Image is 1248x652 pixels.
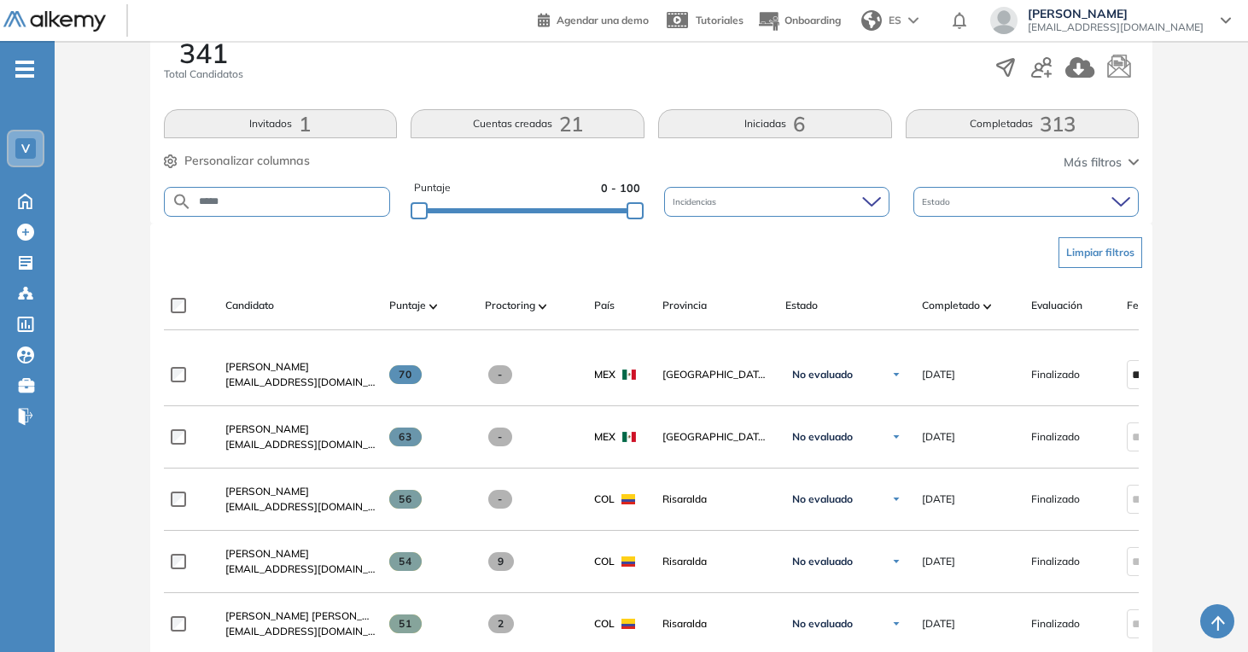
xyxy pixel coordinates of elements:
span: Risaralda [662,492,772,507]
span: 56 [389,490,423,509]
span: Incidencias [673,195,720,208]
span: COL [594,554,615,569]
span: [EMAIL_ADDRESS][DOMAIN_NAME] [225,624,376,639]
span: Completado [922,298,980,313]
span: Agendar una demo [557,14,649,26]
span: [EMAIL_ADDRESS][DOMAIN_NAME] [225,562,376,577]
span: - [488,428,513,446]
a: [PERSON_NAME] [225,484,376,499]
span: No evaluado [792,617,853,631]
span: [EMAIL_ADDRESS][DOMAIN_NAME] [225,499,376,515]
img: Ícono de flecha [891,432,901,442]
span: [DATE] [922,492,955,507]
span: 0 - 100 [601,180,640,196]
a: [PERSON_NAME] [225,546,376,562]
span: No evaluado [792,555,853,568]
span: COL [594,492,615,507]
span: [DATE] [922,616,955,632]
span: COL [594,616,615,632]
span: Estado [785,298,818,313]
span: [PERSON_NAME] [1028,7,1204,20]
span: No evaluado [792,492,853,506]
img: Ícono de flecha [891,494,901,504]
img: [missing "en.ARROW_ALT" translation] [983,304,992,309]
img: Ícono de flecha [891,619,901,629]
span: Evaluación [1031,298,1082,313]
span: Risaralda [662,554,772,569]
span: Onboarding [784,14,841,26]
span: [EMAIL_ADDRESS][DOMAIN_NAME] [225,437,376,452]
span: [DATE] [922,367,955,382]
span: No evaluado [792,430,853,444]
div: Estado [913,187,1139,217]
a: [PERSON_NAME] [225,422,376,437]
a: [PERSON_NAME] [225,359,376,375]
span: 70 [389,365,423,384]
span: [EMAIL_ADDRESS][DOMAIN_NAME] [225,375,376,390]
img: Logo [3,11,106,32]
button: Limpiar filtros [1058,237,1142,268]
span: Puntaje [414,180,451,196]
span: Tutoriales [696,14,744,26]
span: 9 [488,552,515,571]
span: Más filtros [1064,154,1122,172]
img: MEX [622,370,636,380]
button: Onboarding [757,3,841,39]
span: Finalizado [1031,616,1080,632]
img: SEARCH_ALT [172,191,192,212]
button: Más filtros [1064,154,1139,172]
button: Cuentas creadas21 [411,109,644,138]
button: Invitados1 [164,109,398,138]
span: [DATE] [922,429,955,445]
img: Ícono de flecha [891,556,901,567]
div: Incidencias [664,187,889,217]
span: Candidato [225,298,274,313]
img: COL [621,619,635,629]
span: [PERSON_NAME] [PERSON_NAME] [PERSON_NAME] [225,609,481,622]
a: Agendar una demo [538,9,649,29]
span: [GEOGRAPHIC_DATA] ([GEOGRAPHIC_DATA]) [662,429,772,445]
span: - [488,490,513,509]
span: Finalizado [1031,429,1080,445]
span: 341 [179,39,228,67]
span: 54 [389,552,423,571]
button: Iniciadas6 [658,109,892,138]
span: [PERSON_NAME] [225,485,309,498]
span: 2 [488,614,515,633]
span: Finalizado [1031,367,1080,382]
span: Personalizar columnas [184,152,310,170]
span: - [488,365,513,384]
img: [missing "en.ARROW_ALT" translation] [429,304,438,309]
span: 63 [389,428,423,446]
span: Finalizado [1031,554,1080,569]
span: ES [889,13,901,28]
i: - [15,67,34,71]
span: Finalizado [1031,492,1080,507]
button: Completadas313 [906,109,1140,138]
img: [missing "en.ARROW_ALT" translation] [539,304,547,309]
span: [PERSON_NAME] [225,547,309,560]
img: COL [621,494,635,504]
img: world [861,10,882,31]
span: No evaluado [792,368,853,381]
span: MEX [594,429,615,445]
span: Risaralda [662,616,772,632]
span: 51 [389,614,423,633]
span: MEX [594,367,615,382]
span: Proctoring [485,298,535,313]
span: Fecha límite [1127,298,1185,313]
span: [GEOGRAPHIC_DATA] ([GEOGRAPHIC_DATA]) [662,367,772,382]
button: Personalizar columnas [164,152,310,170]
span: Estado [922,195,953,208]
span: [DATE] [922,554,955,569]
span: Provincia [662,298,707,313]
span: Puntaje [389,298,426,313]
span: País [594,298,615,313]
img: COL [621,556,635,567]
img: MEX [622,432,636,442]
img: arrow [908,17,919,24]
img: Ícono de flecha [891,370,901,380]
span: V [21,142,30,155]
span: [PERSON_NAME] [225,360,309,373]
a: [PERSON_NAME] [PERSON_NAME] [PERSON_NAME] [225,608,376,624]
